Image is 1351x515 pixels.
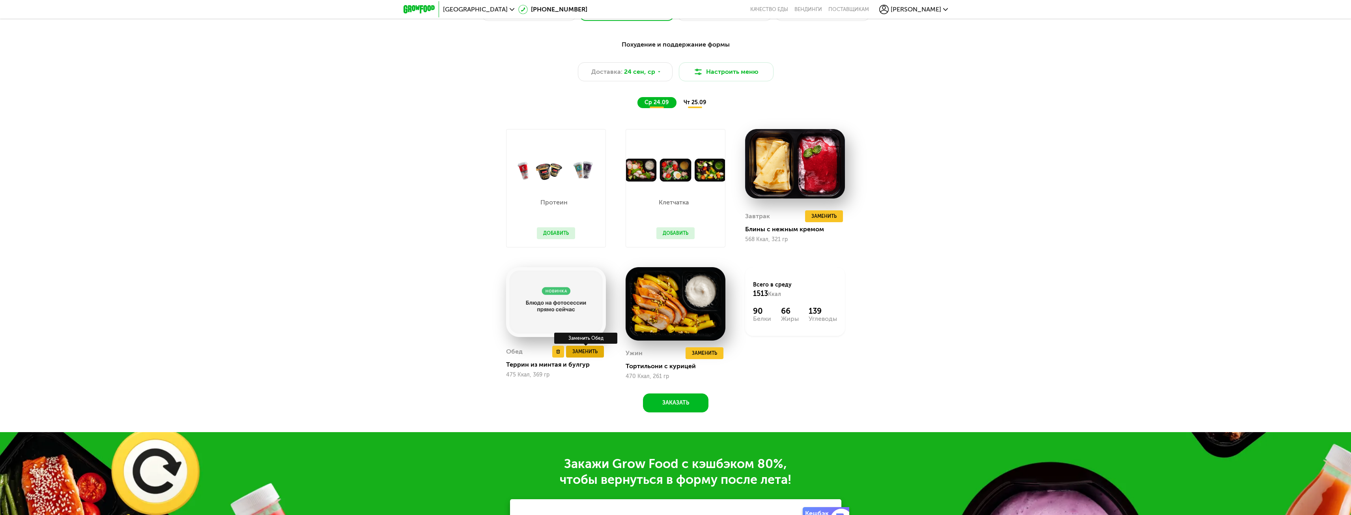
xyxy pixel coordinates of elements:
div: Тортильони с курицей [626,362,732,370]
div: Всего в среду [753,281,837,298]
div: Обед [506,346,523,358]
p: Протеин [537,199,571,206]
div: Террин из минтая и булгур [506,361,612,369]
button: Заменить [805,210,843,222]
button: Заказать [643,393,708,412]
div: 475 Ккал, 369 гр [506,372,606,378]
div: 66 [781,306,799,316]
span: [PERSON_NAME] [891,6,941,13]
div: 139 [809,306,837,316]
button: Добавить [656,227,695,239]
span: чт 25.09 [684,99,706,106]
span: Заменить [692,349,717,357]
span: [GEOGRAPHIC_DATA] [443,6,508,13]
button: Настроить меню [679,62,774,81]
div: Заменить Обед [554,333,617,344]
span: Заменить [811,212,837,220]
button: Заменить [686,347,723,359]
div: Ужин [626,347,643,359]
div: 90 [753,306,771,316]
span: Доставка: [591,67,622,77]
span: ср 24.09 [645,99,669,106]
a: Качество еды [750,6,788,13]
div: Завтрак [745,210,770,222]
div: Блины с нежным кремом [745,225,851,233]
span: Ккал [768,291,781,298]
a: Вендинги [794,6,822,13]
span: 1513 [753,289,768,298]
div: поставщикам [828,6,869,13]
button: Добавить [537,227,575,239]
div: Углеводы [809,316,837,322]
div: 568 Ккал, 321 гр [745,236,845,243]
p: Клетчатка [656,199,691,206]
button: Заменить [566,346,604,358]
div: Белки [753,316,771,322]
div: Похудение и поддержание формы [442,40,909,50]
div: Жиры [781,316,799,322]
span: Заменить [572,348,598,356]
a: [PHONE_NUMBER] [518,5,587,14]
div: 470 Ккал, 261 гр [626,373,725,380]
span: 24 сен, ср [624,67,655,77]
